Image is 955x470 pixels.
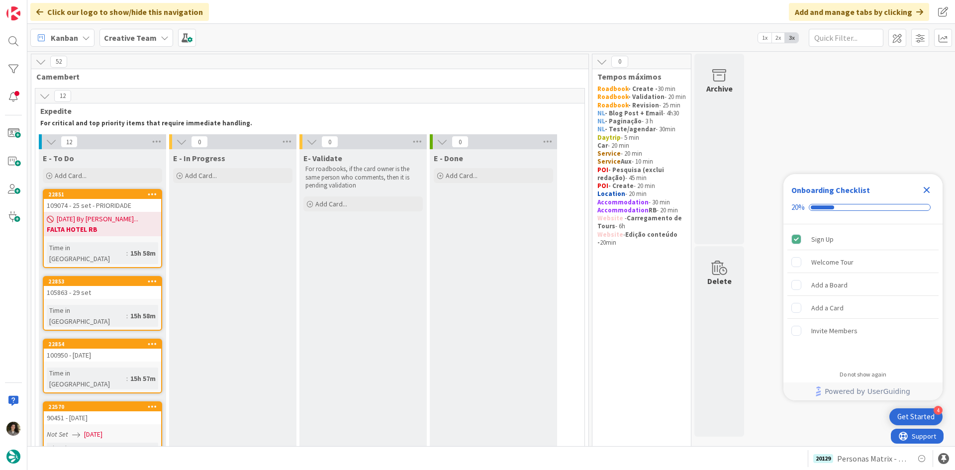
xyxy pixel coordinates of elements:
strong: - Create [608,182,634,190]
div: Add a Board [811,279,848,291]
span: : [126,310,128,321]
strong: Accommodation [597,206,649,214]
div: Add a Card is incomplete. [787,297,939,319]
div: 90451 - [DATE] [44,411,161,424]
span: 52 [50,56,67,68]
p: - 10 min [597,158,686,166]
span: Add Card... [55,171,87,180]
div: Get Started [897,412,935,422]
p: - 4h30 [597,109,686,117]
i: Not Set [47,430,68,439]
p: - 5 min [597,134,686,142]
div: Archive [706,83,733,94]
strong: NL [597,117,605,125]
strong: - Revision [628,101,659,109]
span: Camembert [36,72,576,82]
span: : [126,248,128,259]
strong: Service [597,157,621,166]
p: For roadbooks, if the card owner is the same person who comments, then it is pending validation [305,165,421,189]
div: Checklist Container [783,174,943,400]
strong: Service [597,149,621,158]
span: 0 [611,56,628,68]
strong: - Teste/agendar [605,125,656,133]
img: avatar [6,450,20,464]
strong: - Pesquisa (exclui redação) [597,166,666,182]
img: MS [6,422,20,436]
div: 105863 - 29 set [44,286,161,299]
div: 15h 58m [128,310,158,321]
div: Sign Up is complete. [787,228,939,250]
div: Do not show again [840,371,886,378]
strong: - Blog Post + Email [605,109,663,117]
span: Add Card... [446,171,477,180]
strong: NL [597,109,605,117]
strong: RB [649,206,657,214]
div: Welcome Tour is incomplete. [787,251,939,273]
p: - 20 min [597,182,686,190]
strong: Roadbook [597,101,628,109]
span: Powered by UserGuiding [825,385,910,397]
div: Sign Up [811,233,834,245]
span: 12 [61,136,78,148]
strong: Website [597,214,623,222]
span: 2x [771,33,785,43]
div: 22853 [44,277,161,286]
img: Visit kanbanzone.com [6,6,20,20]
div: 22851 [44,190,161,199]
span: Kanban [51,32,78,44]
div: Onboarding Checklist [791,184,870,196]
strong: Daytrip [597,133,621,142]
div: 22854100950 - [DATE] [44,340,161,362]
span: 12 [54,90,71,102]
div: 22854 [48,341,161,348]
p: - 20 min [597,93,686,101]
span: E - In Progress [173,153,225,163]
p: - 20 min [597,142,686,150]
div: Add a Card [811,302,844,314]
p: - 20 min [597,190,686,198]
p: - 20 min [597,206,686,214]
div: Checklist progress: 20% [791,203,935,212]
div: 2257090451 - [DATE] [44,402,161,424]
strong: Roadbook [597,93,628,101]
div: 22851 [48,191,161,198]
div: 22570 [44,402,161,411]
strong: Roadbook [597,85,628,93]
strong: Edição conteúdo - [597,230,679,247]
div: Add a Board is incomplete. [787,274,939,296]
span: Support [21,1,45,13]
div: 22853105863 - 29 set [44,277,161,299]
div: 22570 [48,403,161,410]
span: 0 [191,136,208,148]
strong: POI [597,182,608,190]
a: 22853105863 - 29 setTime in [GEOGRAPHIC_DATA]:15h 58m [43,276,162,331]
div: Close Checklist [919,182,935,198]
strong: NL [597,125,605,133]
div: 109074 - 25 set - PRIORIDADE [44,199,161,212]
strong: Location [597,189,625,198]
p: - 20min [597,231,686,247]
div: Add and manage tabs by clicking [789,3,929,21]
div: 22854 [44,340,161,349]
div: Checklist items [783,224,943,364]
div: Delete [707,275,732,287]
span: E- Validate [303,153,342,163]
span: E - Done [434,153,463,163]
div: Footer [783,382,943,400]
p: - 30 min [597,198,686,206]
input: Quick Filter... [809,29,883,47]
div: Welcome Tour [811,256,854,268]
span: E - To Do [43,153,74,163]
strong: Aux [621,157,632,166]
span: 1x [758,33,771,43]
b: Creative Team [104,33,157,43]
strong: Website [597,230,623,239]
span: Expedite [40,106,572,116]
p: - 30min [597,125,686,133]
div: 15h 58m [128,248,158,259]
span: [DATE] [84,429,102,440]
p: - 20 min [597,150,686,158]
div: Time in [GEOGRAPHIC_DATA] [47,443,126,465]
a: 2257090451 - [DATE]Not Set[DATE]Time in [GEOGRAPHIC_DATA] [43,401,162,469]
span: : [126,373,128,384]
